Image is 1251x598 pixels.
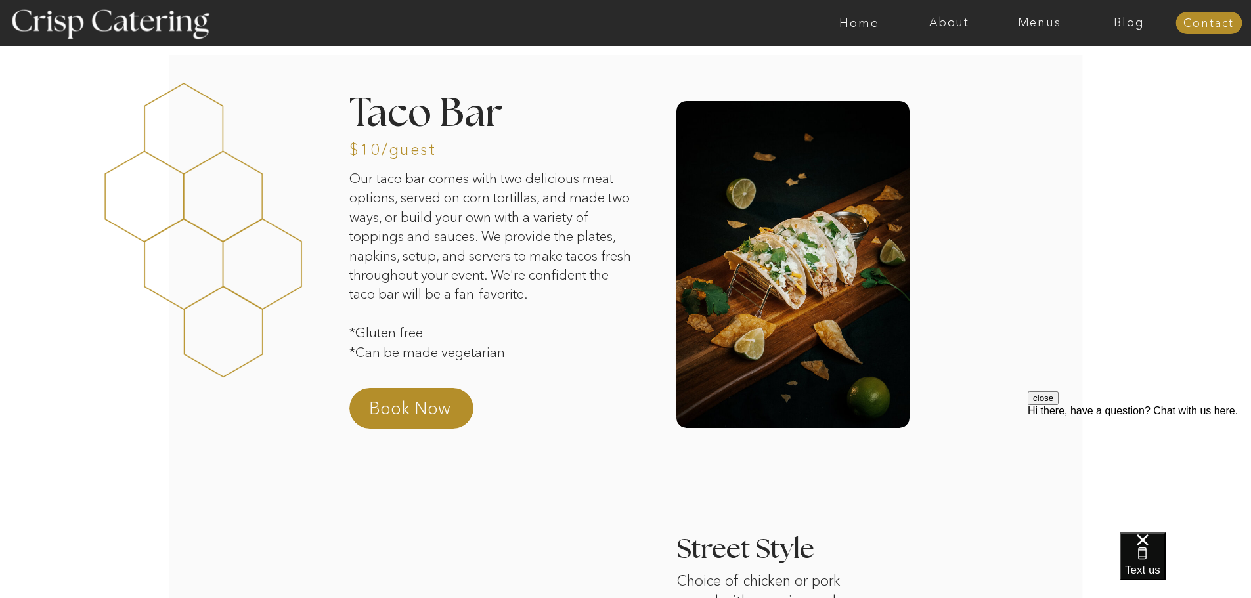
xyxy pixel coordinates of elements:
[1175,17,1242,30] a: Contact
[676,536,886,565] h3: Street Style
[349,95,602,129] h2: Taco Bar
[1084,16,1174,30] a: Blog
[349,169,636,374] p: Our taco bar comes with two delicious meat options, served on corn tortillas, and made two ways, ...
[904,16,994,30] a: About
[349,142,424,154] h3: $10/guest
[1120,532,1251,598] iframe: podium webchat widget bubble
[814,16,904,30] a: Home
[369,396,485,428] a: Book Now
[994,16,1084,30] a: Menus
[1028,391,1251,549] iframe: podium webchat widget prompt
